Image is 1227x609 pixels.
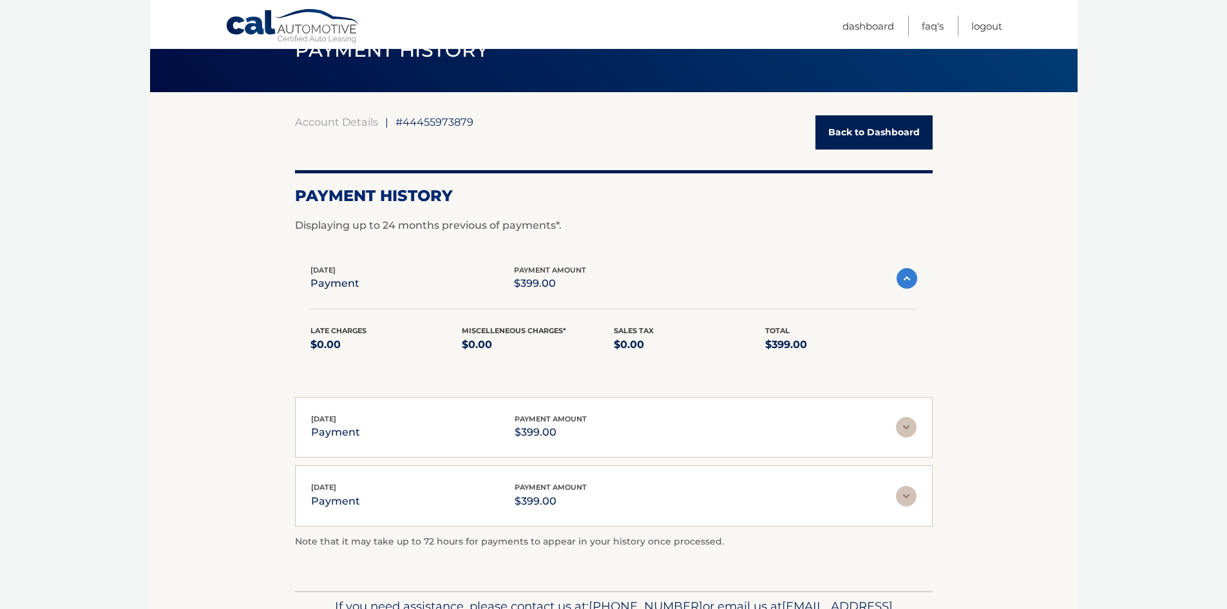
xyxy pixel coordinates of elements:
a: Cal Automotive [225,8,361,46]
p: Note that it may take up to 72 hours for payments to appear in your history once processed. [295,534,933,550]
a: Back to Dashboard [815,115,933,150]
p: $0.00 [462,336,614,354]
img: accordion-rest.svg [896,486,917,507]
p: $399.00 [765,336,917,354]
span: Total [765,326,790,335]
span: [DATE] [310,266,336,275]
a: FAQ's [922,15,944,37]
a: Dashboard [842,15,894,37]
span: | [385,115,388,128]
p: $399.00 [515,492,587,510]
p: $399.00 [514,275,586,293]
span: payment amount [515,483,587,492]
img: accordion-rest.svg [896,417,917,438]
span: #44455973879 [395,115,473,128]
p: payment [311,423,360,441]
img: accordion-active.svg [897,268,917,289]
p: payment [311,492,360,510]
span: [DATE] [311,414,336,423]
span: PAYMENT HISTORY [295,38,489,62]
p: payment [310,275,359,293]
span: payment amount [514,266,586,275]
p: Displaying up to 24 months previous of payments*. [295,218,933,233]
a: Account Details [295,115,378,128]
p: $0.00 [310,336,462,354]
h2: Payment History [295,186,933,206]
span: Sales Tax [614,326,654,335]
span: Late Charges [310,326,366,335]
span: [DATE] [311,483,336,492]
p: $399.00 [515,423,587,441]
a: Logout [971,15,1002,37]
p: $0.00 [614,336,766,354]
span: payment amount [515,414,587,423]
span: Miscelleneous Charges* [462,326,566,335]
